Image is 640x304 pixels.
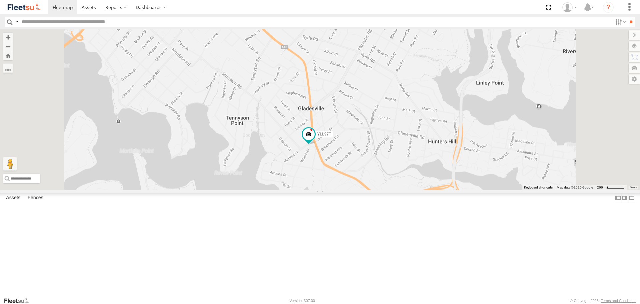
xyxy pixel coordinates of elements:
span: YLL97T [317,132,331,136]
a: Terms and Conditions [601,299,636,303]
label: Hide Summary Table [628,193,635,203]
button: Zoom out [3,42,13,51]
button: Keyboard shortcuts [524,185,553,190]
label: Dock Summary Table to the Right [621,193,628,203]
a: Visit our Website [4,297,34,304]
div: Version: 307.00 [290,299,315,303]
span: Map data ©2025 Google [557,186,593,189]
button: Zoom in [3,33,13,42]
div: Piers Hill [560,2,579,12]
label: Dock Summary Table to the Left [615,193,621,203]
button: Drag Pegman onto the map to open Street View [3,157,17,171]
label: Map Settings [629,74,640,84]
label: Fences [24,194,47,203]
a: Terms (opens in new tab) [630,186,637,189]
button: Zoom Home [3,51,13,60]
label: Assets [3,194,24,203]
i: ? [603,2,614,13]
label: Measure [3,63,13,73]
button: Map scale: 200 m per 50 pixels [595,185,627,190]
span: 200 m [597,186,607,189]
label: Search Query [14,17,19,27]
img: fleetsu-logo-horizontal.svg [7,3,41,12]
div: © Copyright 2025 - [570,299,636,303]
label: Search Filter Options [613,17,627,27]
